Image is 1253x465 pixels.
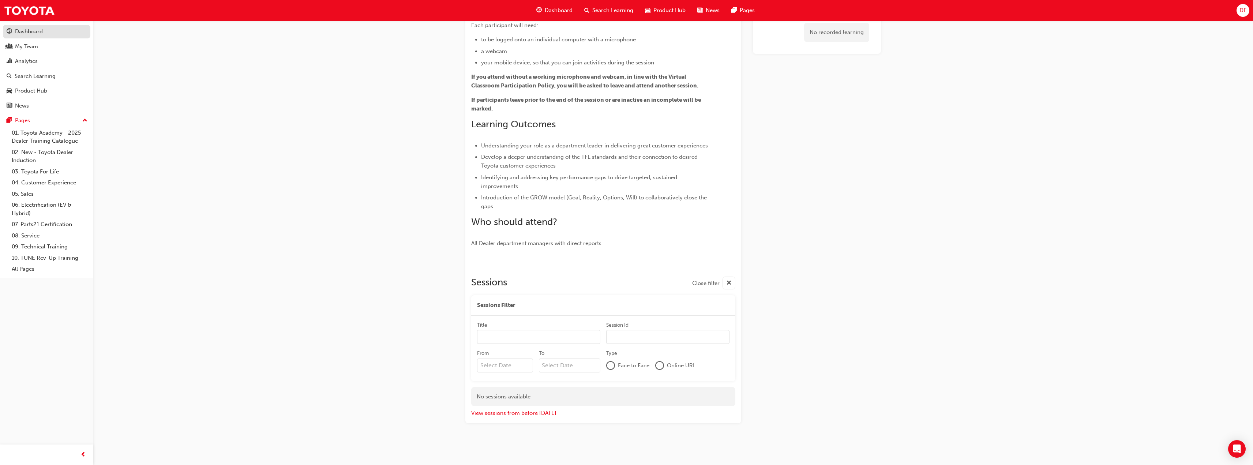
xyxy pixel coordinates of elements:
a: Analytics [3,55,90,68]
span: search-icon [584,6,589,15]
div: From [477,350,489,357]
a: 07. Parts21 Certification [9,219,90,230]
button: Pages [3,114,90,127]
button: DF [1237,4,1249,17]
span: cross-icon [726,279,732,288]
span: Who should attend? [471,216,557,228]
a: car-iconProduct Hub [639,3,691,18]
a: My Team [3,40,90,53]
span: pages-icon [731,6,737,15]
a: News [3,99,90,113]
div: No recorded learning [804,23,869,42]
a: 03. Toyota For Life [9,166,90,177]
h2: Sessions [471,277,507,289]
span: news-icon [7,103,12,109]
div: Pages [15,116,30,125]
span: guage-icon [536,6,542,15]
span: Each participant will need: [471,22,538,29]
a: 10. TUNE Rev-Up Training [9,252,90,264]
span: Learning Outcomes [471,119,556,130]
span: Search Learning [592,6,633,15]
span: your mobile device, so that you can join activities during the session [481,59,654,66]
span: If participants leave prior to the end of the session or are inactive an incomplete will be marked. [471,97,702,112]
div: Open Intercom Messenger [1228,440,1246,458]
div: Title [477,322,487,329]
div: My Team [15,42,38,51]
div: Product Hub [15,87,47,95]
span: Face to Face [618,361,649,370]
span: car-icon [7,88,12,94]
input: To [539,359,601,372]
span: Introduction of the GROW model (Goal, Reality, Options, Will) to collaboratively close the gaps [481,194,708,210]
a: Dashboard [3,25,90,38]
input: Title [477,330,600,344]
span: car-icon [645,6,650,15]
span: News [706,6,720,15]
div: News [15,102,29,110]
span: All Dealer department managers with direct reports [471,240,601,247]
span: search-icon [7,73,12,80]
button: DashboardMy TeamAnalyticsSearch LearningProduct HubNews [3,23,90,114]
input: Session Id [606,330,729,344]
span: guage-icon [7,29,12,35]
img: Trak [4,2,55,19]
a: 02. New - Toyota Dealer Induction [9,147,90,166]
span: Dashboard [545,6,573,15]
span: If you attend without a working microphone and webcam, in line with the Virtual Classroom Partici... [471,74,698,89]
div: Search Learning [15,72,56,80]
div: No sessions available [471,387,735,406]
span: Close filter [692,279,720,288]
a: 06. Electrification (EV & Hybrid) [9,199,90,219]
a: Product Hub [3,84,90,98]
span: chart-icon [7,58,12,65]
span: to be logged onto an individual computer with a microphone [481,36,636,43]
span: Online URL [667,361,696,370]
span: Identifying and addressing key performance gaps to drive targeted, sustained improvements [481,174,679,190]
span: prev-icon [80,450,86,460]
div: Type [606,350,617,357]
a: All Pages [9,263,90,275]
a: 08. Service [9,230,90,241]
div: Dashboard [15,27,43,36]
a: guage-iconDashboard [530,3,578,18]
span: Develop a deeper understanding of the TFL standards and their connection to desired Toyota custom... [481,154,699,169]
a: 01. Toyota Academy - 2025 Dealer Training Catalogue [9,127,90,147]
span: a webcam [481,48,507,55]
span: Pages [740,6,755,15]
span: Product Hub [653,6,686,15]
button: View sessions from before [DATE] [471,409,556,417]
span: news-icon [697,6,703,15]
span: pages-icon [7,117,12,124]
a: 05. Sales [9,188,90,200]
a: news-iconNews [691,3,725,18]
a: Search Learning [3,70,90,83]
a: 04. Customer Experience [9,177,90,188]
button: Close filter [692,277,735,289]
span: up-icon [82,116,87,125]
input: From [477,359,533,372]
a: pages-iconPages [725,3,761,18]
div: To [539,350,544,357]
span: Sessions Filter [477,301,515,310]
span: people-icon [7,44,12,50]
a: search-iconSearch Learning [578,3,639,18]
div: Analytics [15,57,38,65]
span: Understanding your role as a department leader in delivering great customer experiences [481,142,708,149]
span: DF [1239,6,1246,15]
a: 09. Technical Training [9,241,90,252]
div: Session Id [606,322,629,329]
